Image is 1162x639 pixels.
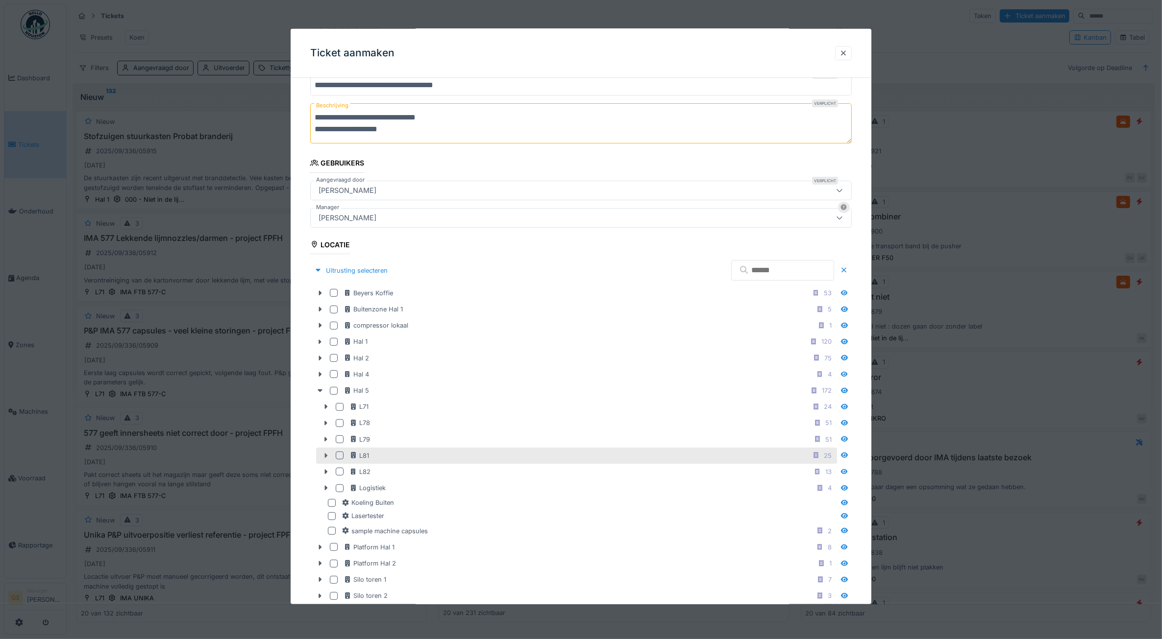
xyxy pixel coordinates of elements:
[822,386,832,395] div: 172
[310,263,392,277] div: Uitrusting selecteren
[344,575,386,584] div: Silo toren 1
[829,321,832,330] div: 1
[342,511,384,521] div: Lasertester
[824,450,832,460] div: 25
[829,559,832,568] div: 1
[344,337,368,346] div: Hal 1
[824,288,832,298] div: 53
[349,483,386,493] div: Logistiek
[812,176,838,184] div: Verplicht
[825,434,832,444] div: 51
[344,353,369,362] div: Hal 2
[314,175,367,184] label: Aangevraagd door
[344,369,369,379] div: Hal 4
[314,203,341,211] label: Manager
[349,434,370,444] div: L79
[828,369,832,379] div: 4
[310,47,395,59] h3: Ticket aanmaken
[344,305,403,314] div: Buitenzone Hal 1
[344,559,396,568] div: Platform Hal 2
[828,305,832,314] div: 5
[828,526,832,535] div: 2
[349,450,369,460] div: L81
[349,402,369,411] div: L71
[344,543,395,552] div: Platform Hal 1
[344,591,388,600] div: Silo toren 2
[821,337,832,346] div: 120
[344,386,369,395] div: Hal 5
[824,353,832,362] div: 75
[828,483,832,493] div: 4
[828,591,832,600] div: 3
[310,237,350,254] div: Locatie
[315,185,380,195] div: [PERSON_NAME]
[344,321,408,330] div: compressor lokaal
[828,575,832,584] div: 7
[342,526,428,535] div: sample machine capsules
[349,467,371,476] div: L82
[342,498,394,507] div: Koeling Buiten
[349,418,370,427] div: L78
[825,467,832,476] div: 13
[314,71,330,79] label: Titel
[825,418,832,427] div: 51
[315,212,380,223] div: [PERSON_NAME]
[824,402,832,411] div: 24
[310,156,365,172] div: Gebruikers
[344,288,393,298] div: Beyers Koffie
[314,99,350,112] label: Beschrijving
[828,543,832,552] div: 8
[812,99,838,107] div: Verplicht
